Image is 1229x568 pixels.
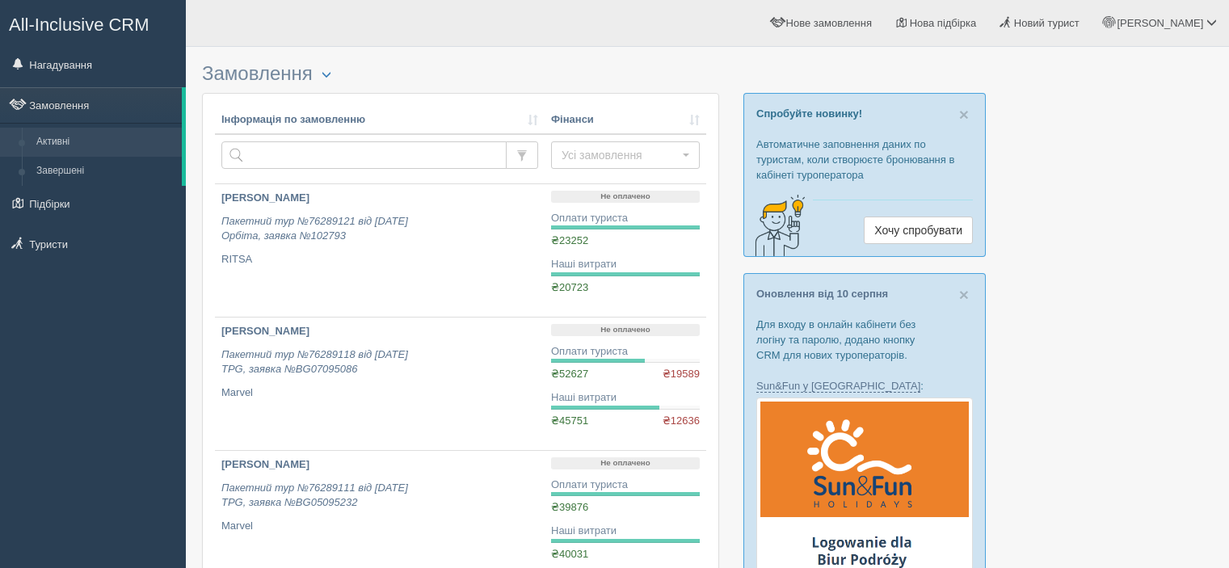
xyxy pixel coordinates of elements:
[551,257,700,272] div: Наші витрати
[551,548,588,560] span: ₴40031
[959,106,969,123] button: Close
[744,193,809,258] img: creative-idea-2907357.png
[551,344,700,360] div: Оплати туриста
[551,414,588,427] span: ₴45751
[551,234,588,246] span: ₴23252
[221,141,507,169] input: Пошук за номером замовлення, ПІБ або паспортом туриста
[910,17,977,29] span: Нова підбірка
[221,215,408,242] i: Пакетний тур №76289121 від [DATE] Орбіта, заявка №102793
[756,288,888,300] a: Оновлення від 10 серпня
[1117,17,1203,29] span: [PERSON_NAME]
[9,15,149,35] span: All-Inclusive CRM
[221,458,309,470] b: [PERSON_NAME]
[756,137,973,183] p: Автоматичне заповнення даних по туристам, коли створюєте бронювання в кабінеті туроператора
[221,385,538,401] p: Marvel
[756,317,973,363] p: Для входу в онлайн кабінети без логіну та паролю, додано кнопку CRM для нових туроператорів.
[756,378,973,393] p: :
[221,325,309,337] b: [PERSON_NAME]
[959,105,969,124] span: ×
[221,191,309,204] b: [PERSON_NAME]
[202,63,719,85] h3: Замовлення
[551,281,588,293] span: ₴20723
[562,147,679,163] span: Усі замовлення
[551,524,700,539] div: Наші витрати
[551,112,700,128] a: Фінанси
[221,482,408,509] i: Пакетний тур №76289111 від [DATE] TPG, заявка №BG05095232
[551,141,700,169] button: Усі замовлення
[221,348,408,376] i: Пакетний тур №76289118 від [DATE] TPG, заявка №BG07095086
[221,112,538,128] a: Інформація по замовленню
[551,390,700,406] div: Наші витрати
[786,17,872,29] span: Нове замовлення
[663,367,700,382] span: ₴19589
[756,380,920,393] a: Sun&Fun у [GEOGRAPHIC_DATA]
[959,285,969,304] span: ×
[215,318,545,450] a: [PERSON_NAME] Пакетний тур №76289118 від [DATE]TPG, заявка №BG07095086 Marvel
[221,519,538,534] p: Marvel
[551,457,700,469] p: Не оплачено
[959,286,969,303] button: Close
[551,478,700,493] div: Оплати туриста
[551,501,588,513] span: ₴39876
[215,184,545,317] a: [PERSON_NAME] Пакетний тур №76289121 від [DATE]Орбіта, заявка №102793 RITSA
[1014,17,1080,29] span: Новий турист
[1,1,185,45] a: All-Inclusive CRM
[551,211,700,226] div: Оплати туриста
[221,252,538,267] p: RITSA
[864,217,973,244] a: Хочу спробувати
[756,106,973,121] p: Спробуйте новинку!
[551,191,700,203] p: Не оплачено
[663,414,700,429] span: ₴12636
[29,157,182,186] a: Завершені
[551,368,588,380] span: ₴52627
[29,128,182,157] a: Активні
[551,324,700,336] p: Не оплачено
